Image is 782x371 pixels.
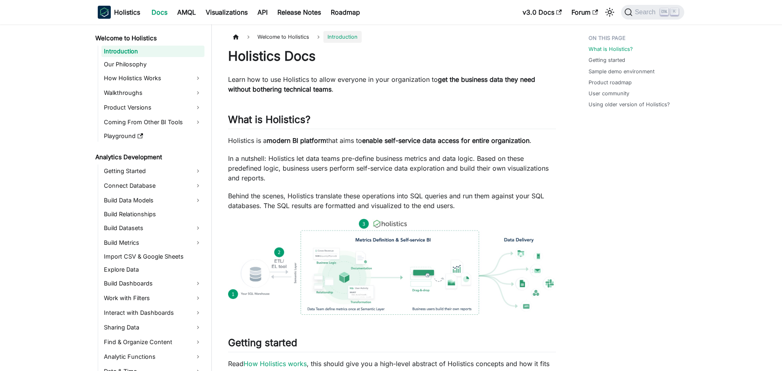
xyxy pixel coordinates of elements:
span: Search [633,9,661,16]
strong: modern BI platform [267,136,326,145]
a: Visualizations [201,6,253,19]
a: Build Dashboards [101,277,204,290]
span: Welcome to Holistics [253,31,313,43]
a: Analytic Functions [101,350,204,363]
a: HolisticsHolistics [98,6,140,19]
a: Playground [101,130,204,142]
b: Holistics [114,7,140,17]
a: Interact with Dashboards [101,306,204,319]
strong: enable self-service data access for entire organization [362,136,529,145]
a: Home page [228,31,244,43]
a: Sample demo environment [589,68,655,75]
nav: Breadcrumbs [228,31,556,43]
a: v3.0 Docs [518,6,567,19]
p: Learn how to use Holistics to allow everyone in your organization to . [228,75,556,94]
a: Sharing Data [101,321,204,334]
a: Release Notes [272,6,326,19]
a: How Holistics Works [101,72,204,85]
a: AMQL [172,6,201,19]
a: Build Data Models [101,194,204,207]
a: How Holistics works [244,360,307,368]
button: Switch between dark and light mode (currently light mode) [603,6,616,19]
a: Build Metrics [101,236,204,249]
p: Holistics is a that aims to . [228,136,556,145]
a: Connect Database [101,179,204,192]
a: Import CSV & Google Sheets [101,251,204,262]
a: Build Datasets [101,222,204,235]
p: In a nutshell: Holistics let data teams pre-define business metrics and data logic. Based on thes... [228,154,556,183]
a: User community [589,90,629,97]
a: Find & Organize Content [101,336,204,349]
a: Our Philosophy [101,59,204,70]
h2: Getting started [228,337,556,352]
a: Product Versions [101,101,204,114]
a: API [253,6,272,19]
a: Welcome to Holistics [93,33,204,44]
a: Work with Filters [101,292,204,305]
kbd: K [670,8,679,15]
a: Getting Started [101,165,204,178]
nav: Docs sidebar [90,24,212,371]
h1: Holistics Docs [228,48,556,64]
a: Explore Data [101,264,204,275]
a: What is Holistics? [589,45,633,53]
a: Introduction [101,46,204,57]
a: Walkthroughs [101,86,204,99]
a: Using older version of Holistics? [589,101,670,108]
a: Getting started [589,56,625,64]
a: Analytics Development [93,151,204,163]
a: Roadmap [326,6,365,19]
h2: What is Holistics? [228,114,556,129]
a: Build Relationships [101,209,204,220]
img: Holistics [98,6,111,19]
button: Search (Ctrl+K) [621,5,684,20]
a: Product roadmap [589,79,632,86]
p: Behind the scenes, Holistics translate these operations into SQL queries and run them against you... [228,191,556,211]
a: Coming From Other BI Tools [101,116,204,129]
a: Forum [567,6,603,19]
img: How Holistics fits in your Data Stack [228,219,556,315]
span: Introduction [323,31,362,43]
a: Docs [147,6,172,19]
